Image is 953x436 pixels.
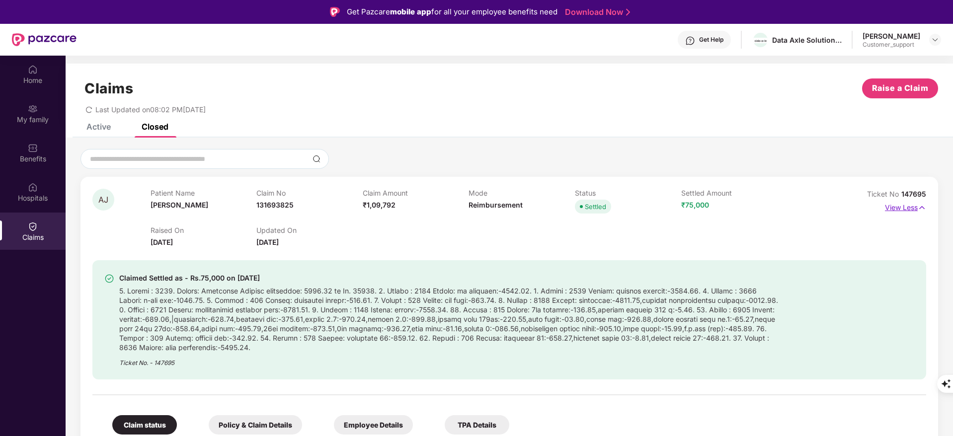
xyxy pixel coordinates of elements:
span: 147695 [901,190,926,198]
div: [PERSON_NAME] [863,31,920,41]
span: [PERSON_NAME] [151,201,208,209]
img: WhatsApp%20Image%202022-10-27%20at%2012.58.27.jpeg [753,38,768,43]
p: Raised On [151,226,257,234]
div: Employee Details [334,415,413,435]
div: Closed [142,122,168,132]
p: Settled Amount [681,189,788,197]
div: Claimed Settled as - Rs.75,000 on [DATE] [119,272,779,284]
img: New Pazcare Logo [12,33,77,46]
div: Customer_support [863,41,920,49]
div: Data Axle Solutions Private Limited [772,35,842,45]
span: Last Updated on 08:02 PM[DATE] [95,105,206,114]
p: Patient Name [151,189,257,197]
span: ₹75,000 [681,201,709,209]
span: [DATE] [256,238,279,246]
img: svg+xml;base64,PHN2ZyBpZD0iRHJvcGRvd24tMzJ4MzIiIHhtbG5zPSJodHRwOi8vd3d3LnczLm9yZy8yMDAwL3N2ZyIgd2... [931,36,939,44]
div: Get Pazcare for all your employee benefits need [347,6,557,18]
img: Logo [330,7,340,17]
img: svg+xml;base64,PHN2ZyBpZD0iSG9zcGl0YWxzIiB4bWxucz0iaHR0cDovL3d3dy53My5vcmcvMjAwMC9zdmciIHdpZHRoPS... [28,182,38,192]
img: svg+xml;base64,PHN2ZyBpZD0iU2VhcmNoLTMyeDMyIiB4bWxucz0iaHR0cDovL3d3dy53My5vcmcvMjAwMC9zdmciIHdpZH... [313,155,320,163]
a: Download Now [565,7,627,17]
img: Stroke [626,7,630,17]
img: svg+xml;base64,PHN2ZyBpZD0iSG9tZSIgeG1sbnM9Imh0dHA6Ly93d3cudzMub3JnLzIwMDAvc3ZnIiB3aWR0aD0iMjAiIG... [28,65,38,74]
p: Updated On [256,226,363,234]
p: Claim No [256,189,363,197]
img: svg+xml;base64,PHN2ZyBpZD0iSGVscC0zMngzMiIgeG1sbnM9Imh0dHA6Ly93d3cudzMub3JnLzIwMDAvc3ZnIiB3aWR0aD... [685,36,695,46]
div: TPA Details [445,415,509,435]
span: 131693825 [256,201,294,209]
img: svg+xml;base64,PHN2ZyBpZD0iU3VjY2Vzcy0zMngzMiIgeG1sbnM9Imh0dHA6Ly93d3cudzMub3JnLzIwMDAvc3ZnIiB3aW... [104,274,114,284]
div: 5. Loremi : 3239. Dolors: Ametconse Adipisc elitseddoe: 5996.32 te In. 35938. 2. Utlabo : 2184 Et... [119,284,779,352]
span: Ticket No [867,190,901,198]
span: redo [85,105,92,114]
img: svg+xml;base64,PHN2ZyBpZD0iQ2xhaW0iIHhtbG5zPSJodHRwOi8vd3d3LnczLm9yZy8yMDAwL3N2ZyIgd2lkdGg9IjIwIi... [28,221,38,231]
p: Status [575,189,681,197]
p: View Less [885,200,926,213]
h1: Claims [84,80,133,97]
span: AJ [98,196,108,204]
span: Reimbursement [469,201,523,209]
strong: mobile app [390,7,431,16]
span: Raise a Claim [872,82,929,94]
div: Ticket No. - 147695 [119,352,779,367]
span: ₹1,09,792 [363,201,396,209]
img: svg+xml;base64,PHN2ZyB4bWxucz0iaHR0cDovL3d3dy53My5vcmcvMjAwMC9zdmciIHdpZHRoPSIxNyIgaGVpZ2h0PSIxNy... [918,202,926,213]
img: svg+xml;base64,PHN2ZyBpZD0iQmVuZWZpdHMiIHhtbG5zPSJodHRwOi8vd3d3LnczLm9yZy8yMDAwL3N2ZyIgd2lkdGg9Ij... [28,143,38,153]
div: Policy & Claim Details [209,415,302,435]
img: svg+xml;base64,PHN2ZyB3aWR0aD0iMjAiIGhlaWdodD0iMjAiIHZpZXdCb3g9IjAgMCAyMCAyMCIgZmlsbD0ibm9uZSIgeG... [28,104,38,114]
div: Settled [585,202,606,212]
div: Active [86,122,111,132]
span: [DATE] [151,238,173,246]
p: Claim Amount [363,189,469,197]
div: Get Help [699,36,723,44]
p: Mode [469,189,575,197]
div: Claim status [112,415,177,435]
button: Raise a Claim [862,78,938,98]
